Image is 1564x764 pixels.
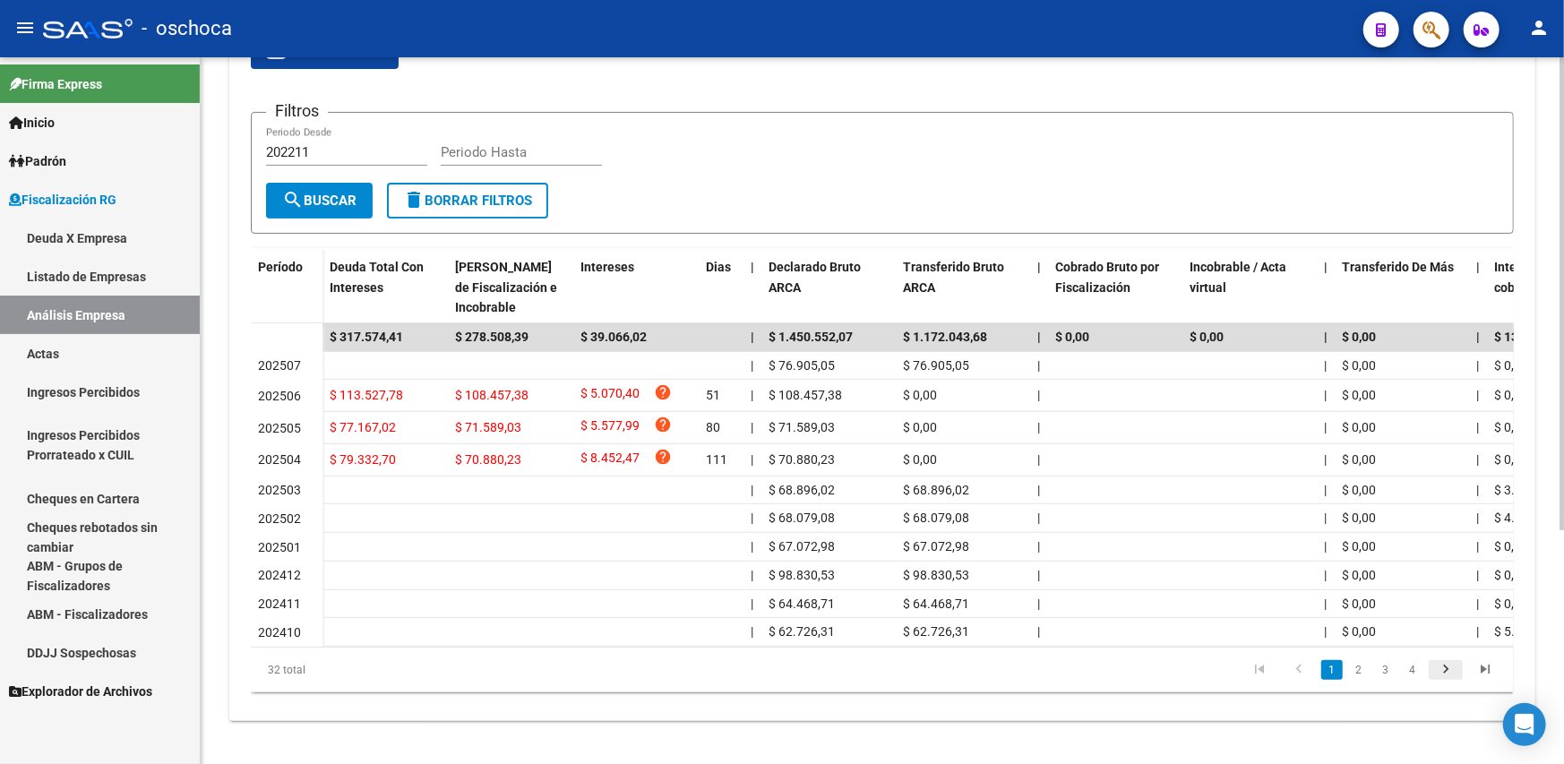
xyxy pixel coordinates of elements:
[769,330,853,344] span: $ 1.450.552,07
[1494,511,1553,525] span: $ 4.432,70
[1342,388,1376,402] span: $ 0,00
[455,330,528,344] span: $ 278.508,39
[751,597,753,611] span: |
[1476,330,1480,344] span: |
[699,248,743,327] datatable-header-cell: Dias
[1476,388,1479,402] span: |
[1324,452,1327,467] span: |
[1342,358,1376,373] span: $ 0,00
[1494,358,1528,373] span: $ 0,00
[1190,330,1224,344] span: $ 0,00
[1528,17,1550,39] mat-icon: person
[1324,358,1327,373] span: |
[1182,248,1317,327] datatable-header-cell: Incobrable / Acta virtual
[322,248,448,327] datatable-header-cell: Deuda Total Con Intereses
[448,248,573,327] datatable-header-cell: Deuda Bruta Neto de Fiscalización e Incobrable
[251,248,322,323] datatable-header-cell: Período
[258,597,301,611] span: 202411
[1494,539,1528,554] span: $ 0,00
[258,358,301,373] span: 202507
[769,260,861,295] span: Declarado Bruto ARCA
[903,568,969,582] span: $ 98.830,53
[654,416,672,434] i: help
[1342,624,1376,639] span: $ 0,00
[1476,260,1480,274] span: |
[403,189,425,210] mat-icon: delete
[1321,660,1343,680] a: 1
[751,260,754,274] span: |
[330,388,403,402] span: $ 113.527,78
[1037,452,1040,467] span: |
[903,539,969,554] span: $ 67.072,98
[706,420,720,434] span: 80
[751,388,753,402] span: |
[1494,568,1528,582] span: $ 0,00
[1335,248,1469,327] datatable-header-cell: Transferido De Más
[330,452,396,467] span: $ 79.332,70
[387,183,548,219] button: Borrar Filtros
[751,568,753,582] span: |
[1476,568,1479,582] span: |
[1372,655,1399,685] li: page 3
[9,74,102,94] span: Firma Express
[1494,483,1553,497] span: $ 3.597,90
[1190,260,1286,295] span: Incobrable / Acta virtual
[903,483,969,497] span: $ 68.896,02
[1030,248,1048,327] datatable-header-cell: |
[9,682,152,701] span: Explorador de Archivos
[258,625,301,640] span: 202410
[751,452,753,467] span: |
[1468,660,1502,680] a: go to last page
[706,388,720,402] span: 51
[1494,330,1560,344] span: $ 13.745,11
[1469,248,1487,327] datatable-header-cell: |
[903,511,969,525] span: $ 68.079,08
[1324,388,1327,402] span: |
[1037,624,1040,639] span: |
[266,99,328,124] h3: Filtros
[1037,330,1041,344] span: |
[142,9,232,48] span: - oschoca
[1242,660,1276,680] a: go to first page
[580,260,634,274] span: Intereses
[1476,452,1479,467] span: |
[9,190,116,210] span: Fiscalización RG
[251,648,500,692] div: 32 total
[258,452,301,467] span: 202504
[903,358,969,373] span: $ 76.905,05
[751,358,753,373] span: |
[14,17,36,39] mat-icon: menu
[258,483,301,497] span: 202503
[903,260,1004,295] span: Transferido Bruto ARCA
[769,358,835,373] span: $ 76.905,05
[1324,420,1327,434] span: |
[1342,597,1376,611] span: $ 0,00
[266,183,373,219] button: Buscar
[1342,511,1376,525] span: $ 0,00
[9,151,66,171] span: Padrón
[1037,511,1040,525] span: |
[1342,260,1454,274] span: Transferido De Más
[1324,330,1328,344] span: |
[1429,660,1463,680] a: go to next page
[1282,660,1316,680] a: go to previous page
[1324,568,1327,582] span: |
[1055,260,1159,295] span: Cobrado Bruto por Fiscalización
[403,193,532,209] span: Borrar Filtros
[1037,420,1040,434] span: |
[1494,452,1528,467] span: $ 0,00
[1324,260,1328,274] span: |
[751,624,753,639] span: |
[1037,388,1040,402] span: |
[573,248,699,327] datatable-header-cell: Intereses
[1037,539,1040,554] span: |
[1048,248,1182,327] datatable-header-cell: Cobrado Bruto por Fiscalización
[1476,420,1479,434] span: |
[769,597,835,611] span: $ 64.468,71
[1342,539,1376,554] span: $ 0,00
[1342,568,1376,582] span: $ 0,00
[769,483,835,497] span: $ 68.896,02
[903,420,937,434] span: $ 0,00
[1476,483,1479,497] span: |
[751,483,753,497] span: |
